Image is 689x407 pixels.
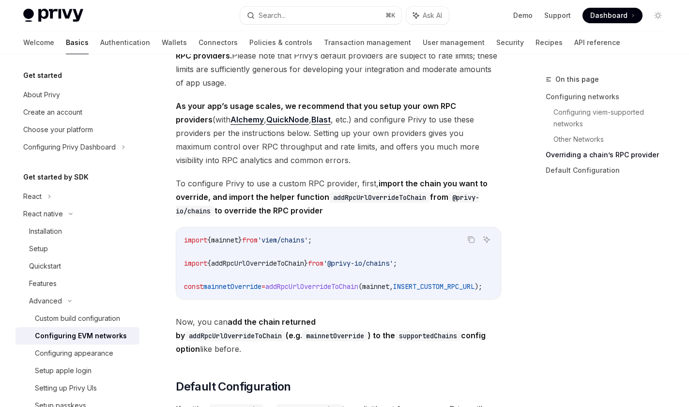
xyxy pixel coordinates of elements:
a: Support [544,11,571,20]
span: INSERT_CUSTOM_RPC_URL [393,282,475,291]
div: Features [29,278,57,289]
img: light logo [23,9,83,22]
span: Dashboard [590,11,628,20]
span: Now, you can like before. [176,315,501,356]
button: Copy the contents from the code block [465,233,477,246]
span: = [261,282,265,291]
div: Setup [29,243,48,255]
button: Toggle dark mode [650,8,666,23]
a: Configuring appearance [15,345,139,362]
span: import [184,259,207,268]
a: Alchemy [230,115,264,125]
span: Ask AI [423,11,442,20]
a: Features [15,275,139,292]
a: Authentication [100,31,150,54]
a: Setup apple login [15,362,139,379]
a: Demo [513,11,533,20]
span: ( [358,282,362,291]
span: (with , , , etc.) and configure Privy to use these providers per the instructions below. Setting ... [176,99,501,167]
a: Security [496,31,524,54]
strong: import the chain you want to override, and import the helper function from to override the RPC pr... [176,179,488,215]
span: ; [393,259,397,268]
a: Welcome [23,31,54,54]
button: Search...⌘K [240,7,402,24]
a: Create an account [15,104,139,121]
a: Policies & controls [249,31,312,54]
a: Configuring EVM networks [15,327,139,345]
a: Connectors [199,31,238,54]
code: addRpcUrlOverrideToChain [329,192,430,203]
strong: As your app’s usage scales, we recommend that you setup your own RPC providers [176,101,456,124]
div: Search... [259,10,286,21]
div: Choose your platform [23,124,93,136]
div: About Privy [23,89,60,101]
a: Transaction management [324,31,411,54]
code: @privy-io/chains [176,192,479,216]
span: ); [475,282,482,291]
span: } [238,236,242,244]
a: Recipes [536,31,563,54]
span: To configure Privy to use a custom RPC provider, first, [176,177,501,217]
a: Basics [66,31,89,54]
a: Configuring networks [546,89,674,105]
a: About Privy [15,86,139,104]
div: Create an account [23,106,82,118]
span: 'viem/chains' [258,236,308,244]
span: , [389,282,393,291]
div: Configuring Privy Dashboard [23,141,116,153]
div: Quickstart [29,260,61,272]
span: '@privy-io/chains' [323,259,393,268]
span: Default Configuration [176,379,291,394]
a: Configuring viem-supported networks [553,105,674,132]
span: mainnet [362,282,389,291]
span: addRpcUrlOverrideToChain [211,259,304,268]
span: from [308,259,323,268]
a: Setting up Privy UIs [15,379,139,397]
span: ; [308,236,312,244]
span: ⌘ K [385,12,396,19]
a: QuickNode [266,115,309,125]
a: Custom build configuration [15,310,139,327]
span: { [207,236,211,244]
code: addRpcUrlOverrideToChain [185,331,286,341]
strong: add the chain returned by (e.g. ) to the config option [176,317,486,354]
a: Blast [311,115,331,125]
a: Choose your platform [15,121,139,138]
a: Wallets [162,31,187,54]
div: React [23,191,42,202]
code: supportedChains [395,331,461,341]
span: import [184,236,207,244]
span: addRpcUrlOverrideToChain [265,282,358,291]
div: Installation [29,226,62,237]
a: Default Configuration [546,163,674,178]
span: mainnetOverride [203,282,261,291]
a: Dashboard [582,8,643,23]
div: Configuring EVM networks [35,330,127,342]
strong: By default, transactions from the embedded wallet will be sent using Privy’s default RPC providers. [176,37,494,60]
span: mainnet [211,236,238,244]
span: } [304,259,308,268]
button: Ask AI [480,233,493,246]
div: Advanced [29,295,62,307]
a: User management [423,31,485,54]
a: Installation [15,223,139,240]
div: Setup apple login [35,365,92,377]
div: Configuring appearance [35,347,113,359]
a: Quickstart [15,257,139,275]
div: React native [23,208,63,220]
button: Ask AI [406,7,449,24]
h5: Get started by SDK [23,171,89,183]
a: API reference [574,31,620,54]
code: mainnetOverride [302,331,368,341]
a: Other Networks [553,132,674,147]
a: Overriding a chain’s RPC provider [546,147,674,163]
span: { [207,259,211,268]
div: Custom build configuration [35,313,120,324]
span: On this page [555,74,599,85]
span: const [184,282,203,291]
a: Setup [15,240,139,257]
span: from [242,236,258,244]
div: Setting up Privy UIs [35,382,97,394]
h5: Get started [23,70,62,81]
span: Please note that Privy’s default providers are subject to rate limits; these limits are sufficien... [176,35,501,90]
